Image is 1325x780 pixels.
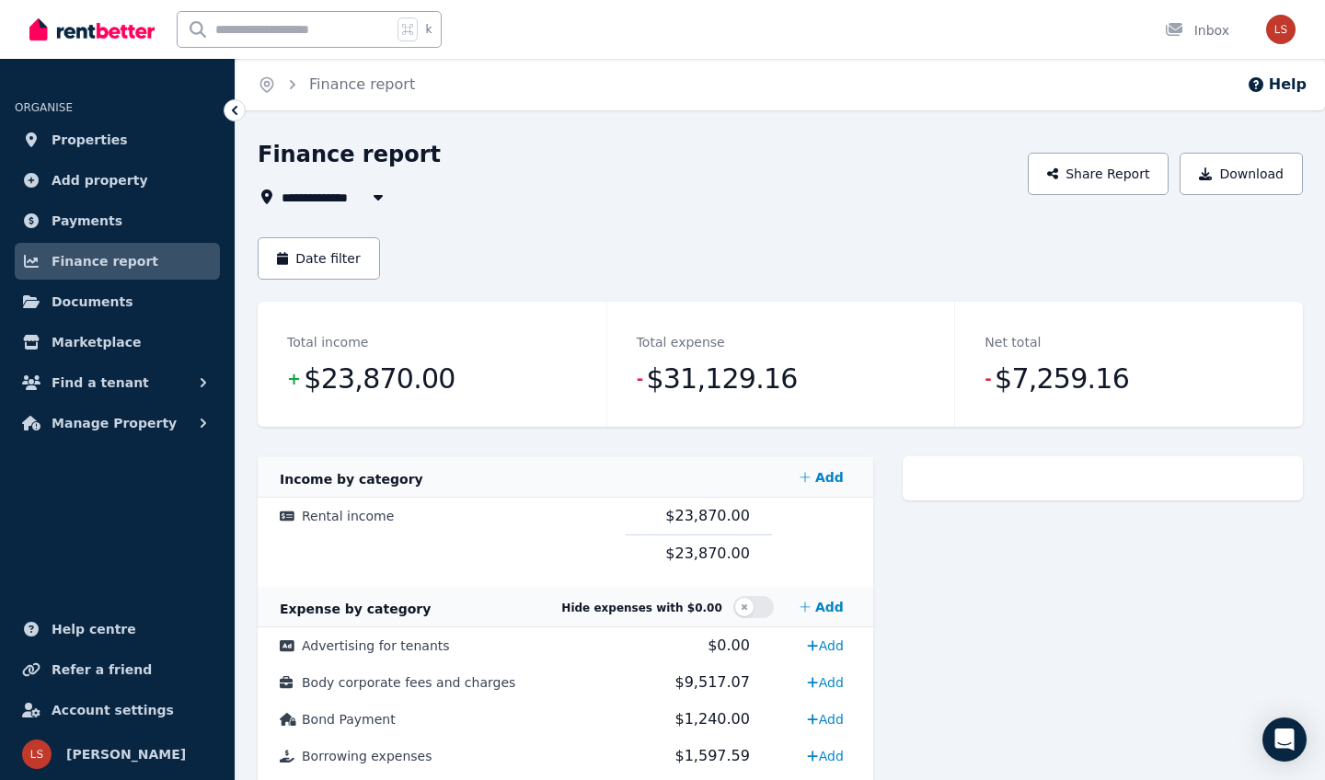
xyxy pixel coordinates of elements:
[665,507,750,524] span: $23,870.00
[1165,21,1229,40] div: Inbox
[52,331,141,353] span: Marketplace
[22,740,52,769] img: Lachlan Spencer
[309,75,415,93] a: Finance report
[302,638,450,653] span: Advertising for tenants
[52,291,133,313] span: Documents
[52,210,122,232] span: Payments
[800,741,850,771] a: Add
[302,749,432,763] span: Borrowing expenses
[15,651,220,688] a: Refer a friend
[52,129,128,151] span: Properties
[302,509,394,523] span: Rental income
[637,331,725,353] dt: Total expense
[665,545,750,562] span: $23,870.00
[287,366,300,392] span: +
[800,631,850,660] a: Add
[1247,74,1307,96] button: Help
[675,673,750,691] span: $9,517.07
[302,712,396,727] span: Bond Payment
[15,101,73,114] span: ORGANISE
[280,472,423,487] span: Income by category
[15,364,220,401] button: Find a tenant
[425,22,432,37] span: k
[52,250,158,272] span: Finance report
[792,589,851,625] a: Add
[52,169,148,191] span: Add property
[258,237,380,280] button: Date filter
[52,412,177,434] span: Manage Property
[708,637,750,654] span: $0.00
[15,243,220,280] a: Finance report
[15,202,220,239] a: Payments
[302,675,515,690] span: Body corporate fees and charges
[1028,153,1169,195] button: Share Report
[258,140,441,169] h1: Finance report
[792,459,851,496] a: Add
[1266,15,1296,44] img: Lachlan Spencer
[646,361,797,397] span: $31,129.16
[236,59,437,110] nav: Breadcrumb
[15,121,220,158] a: Properties
[52,372,149,394] span: Find a tenant
[561,602,721,614] span: Hide expenses with $0.00
[15,283,220,320] a: Documents
[1180,153,1303,195] button: Download
[800,705,850,734] a: Add
[52,618,136,640] span: Help centre
[29,16,155,43] img: RentBetter
[15,611,220,648] a: Help centre
[280,602,431,616] span: Expense by category
[1262,717,1307,762] div: Open Intercom Messenger
[15,324,220,361] a: Marketplace
[995,361,1129,397] span: $7,259.16
[800,668,850,697] a: Add
[985,366,991,392] span: -
[304,361,455,397] span: $23,870.00
[15,405,220,442] button: Manage Property
[15,692,220,728] a: Account settings
[675,747,750,764] span: $1,597.59
[66,743,186,765] span: [PERSON_NAME]
[52,699,174,721] span: Account settings
[985,331,1041,353] dt: Net total
[675,710,750,728] span: $1,240.00
[637,366,643,392] span: -
[52,659,152,681] span: Refer a friend
[15,162,220,199] a: Add property
[287,331,368,353] dt: Total income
